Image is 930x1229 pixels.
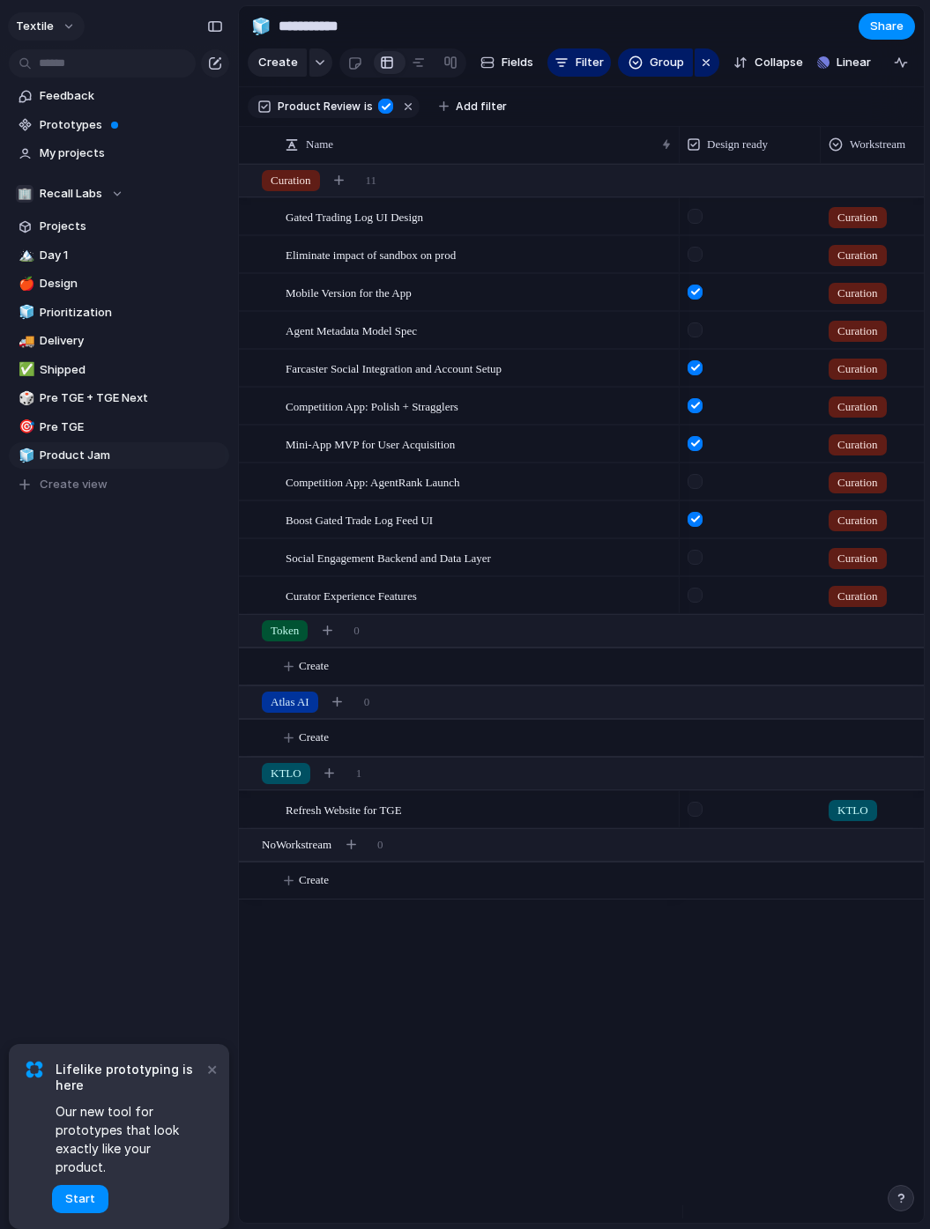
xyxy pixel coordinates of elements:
button: Start [52,1185,108,1213]
button: Dismiss [201,1058,222,1079]
span: Linear [837,54,871,71]
span: 0 [364,693,370,711]
a: Projects [9,213,229,240]
span: Textile [16,18,54,35]
span: Name [306,136,333,153]
div: 🏔️ [19,245,31,265]
a: 🧊Product Jam [9,442,229,469]
a: Feedback [9,83,229,109]
span: Day 1 [40,247,223,264]
button: Create view [9,471,229,498]
span: Lifelike prototyping is here [56,1062,203,1093]
span: Prototypes [40,116,223,134]
span: Boost Gated Trade Log Feed UI [286,509,433,529]
button: Filter [547,48,611,77]
span: My projects [40,144,223,162]
div: 🧊 [19,302,31,322]
button: 🚚 [16,332,33,350]
a: 🎯Pre TGE [9,414,229,441]
div: 🏢 [16,185,33,203]
span: Filter [576,54,604,71]
span: Curation [837,474,878,492]
span: Recall Labs [40,185,102,203]
span: Start [65,1190,95,1208]
span: Design [40,275,223,292]
span: No Workstream [262,836,331,854]
a: 🚚Delivery [9,328,229,354]
span: Curator Experience Features [286,585,417,605]
span: Farcaster Social Integration and Account Setup [286,358,502,378]
span: Shipped [40,361,223,379]
span: Product Jam [40,447,223,464]
span: Fields [502,54,533,71]
span: Create [299,729,329,746]
span: Create [299,871,329,889]
button: Fields [473,48,540,77]
span: is [364,99,373,115]
span: Product Review [278,99,361,115]
span: Agent Metadata Model Spec [286,320,417,340]
button: Textile [8,12,85,41]
span: Curation [837,436,878,454]
span: Mini-App MVP for User Acquisition [286,433,455,454]
span: KTLO [837,802,868,819]
span: Curation [271,172,311,189]
button: Collapse [726,48,810,77]
button: 🎯 [16,418,33,436]
div: 🚚 [19,331,31,352]
span: Gated Trading Log UI Design [286,206,423,226]
button: 🧊 [16,304,33,322]
span: Design ready [707,136,768,153]
span: Curation [837,398,878,416]
span: Curation [837,360,878,378]
span: Prioritization [40,304,223,322]
button: Add filter [428,94,517,119]
span: Eliminate impact of sandbox on prod [286,244,456,264]
span: Atlas AI [271,693,309,711]
span: Competition App: AgentRank Launch [286,471,460,492]
div: 🎯 [19,417,31,437]
span: 1 [356,765,362,782]
div: 🎲 [19,389,31,409]
div: 🍎 [19,274,31,294]
span: Share [870,18,904,35]
span: Delivery [40,332,223,350]
div: 🧊 [19,446,31,466]
span: Projects [40,218,223,235]
button: Create [248,48,307,77]
span: Refresh Website for TGE [286,799,402,819]
a: 🏔️Day 1 [9,242,229,269]
span: Collapse [755,54,803,71]
button: 🧊 [16,447,33,464]
a: 🧊Prioritization [9,300,229,326]
button: 🎲 [16,389,33,407]
span: Create [299,657,329,675]
span: Curation [837,512,878,529]
span: Curation [837,550,878,567]
span: Create view [40,476,108,493]
span: 0 [353,622,360,640]
button: 🍎 [16,275,33,292]
span: KTLO [271,765,301,782]
span: Curation [837,285,878,302]
a: ✅Shipped [9,357,229,383]
span: 11 [366,172,377,189]
a: My projects [9,140,229,167]
div: 🍎Design [9,270,229,297]
span: Group [650,54,684,71]
span: Curation [837,322,878,340]
span: Curation [837,588,878,605]
button: Linear [810,49,878,76]
a: 🎲Pre TGE + TGE Next [9,385,229,411]
span: Workstream [850,136,905,153]
span: 0 [377,836,383,854]
span: Social Engagement Backend and Data Layer [286,547,491,567]
button: 🧊 [247,12,275,41]
div: 🧊 [251,14,271,38]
